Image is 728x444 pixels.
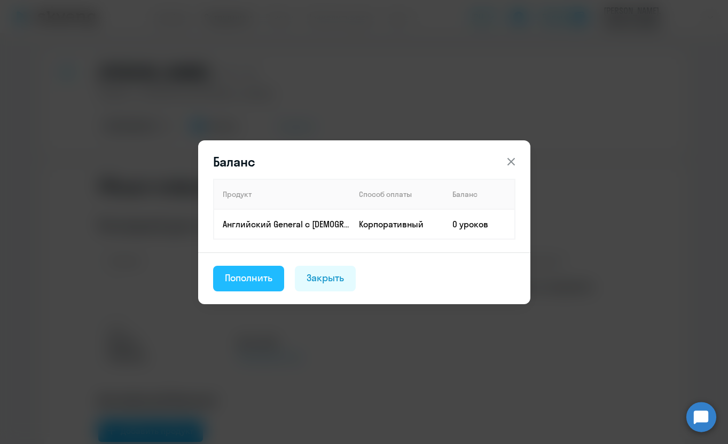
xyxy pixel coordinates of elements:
td: 0 уроков [444,209,515,239]
div: Закрыть [307,271,344,285]
button: Закрыть [295,266,356,291]
td: Корпоративный [350,209,444,239]
header: Баланс [198,153,530,170]
th: Баланс [444,179,515,209]
th: Продукт [214,179,350,209]
p: Английский General с [DEMOGRAPHIC_DATA] преподавателем [223,218,350,230]
th: Способ оплаты [350,179,444,209]
button: Пополнить [213,266,285,291]
div: Пополнить [225,271,273,285]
